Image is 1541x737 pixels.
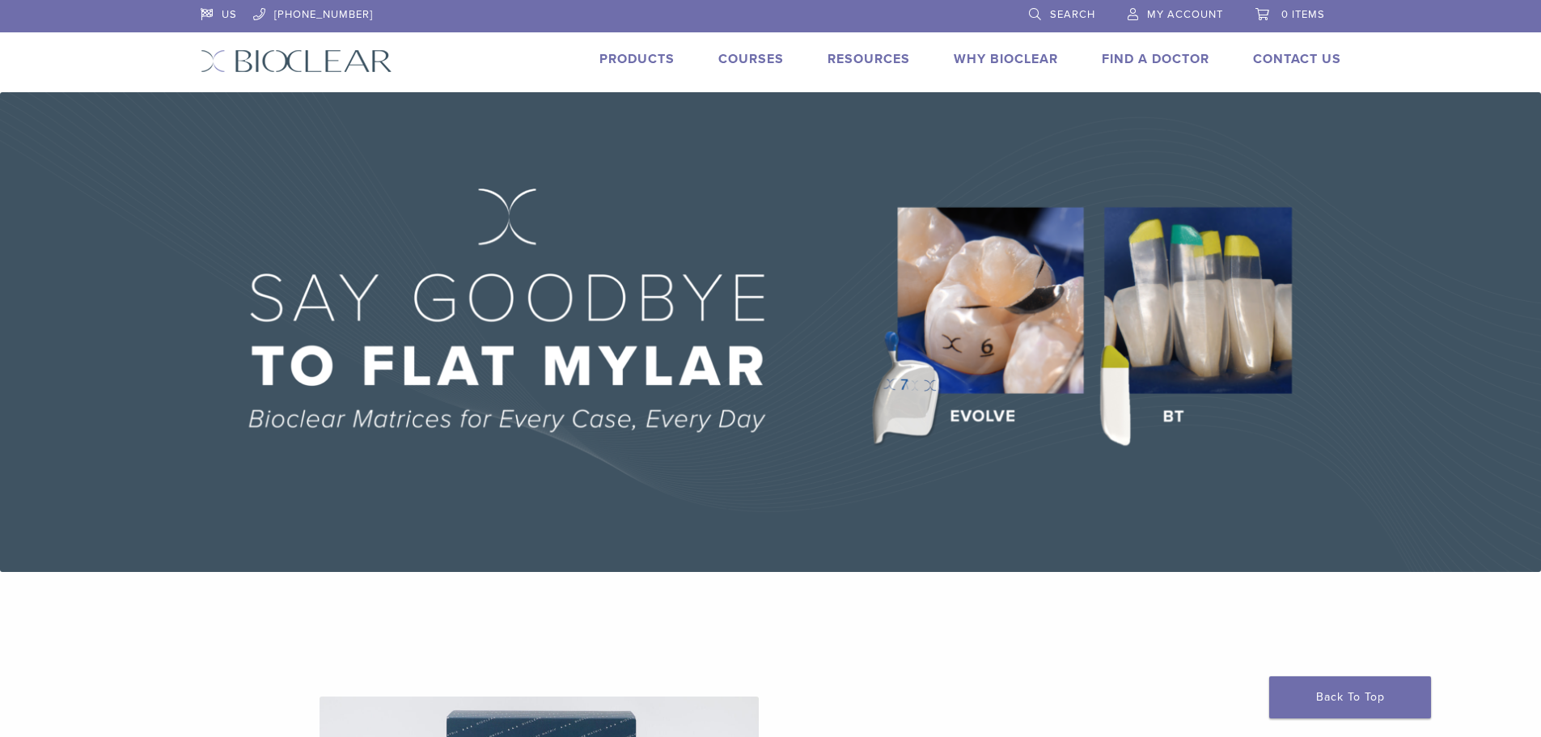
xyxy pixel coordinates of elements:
[1253,51,1341,67] a: Contact Us
[1050,8,1095,21] span: Search
[1269,676,1431,718] a: Back To Top
[1147,8,1223,21] span: My Account
[1102,51,1209,67] a: Find A Doctor
[718,51,784,67] a: Courses
[1281,8,1325,21] span: 0 items
[954,51,1058,67] a: Why Bioclear
[828,51,910,67] a: Resources
[599,51,675,67] a: Products
[201,49,392,73] img: Bioclear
